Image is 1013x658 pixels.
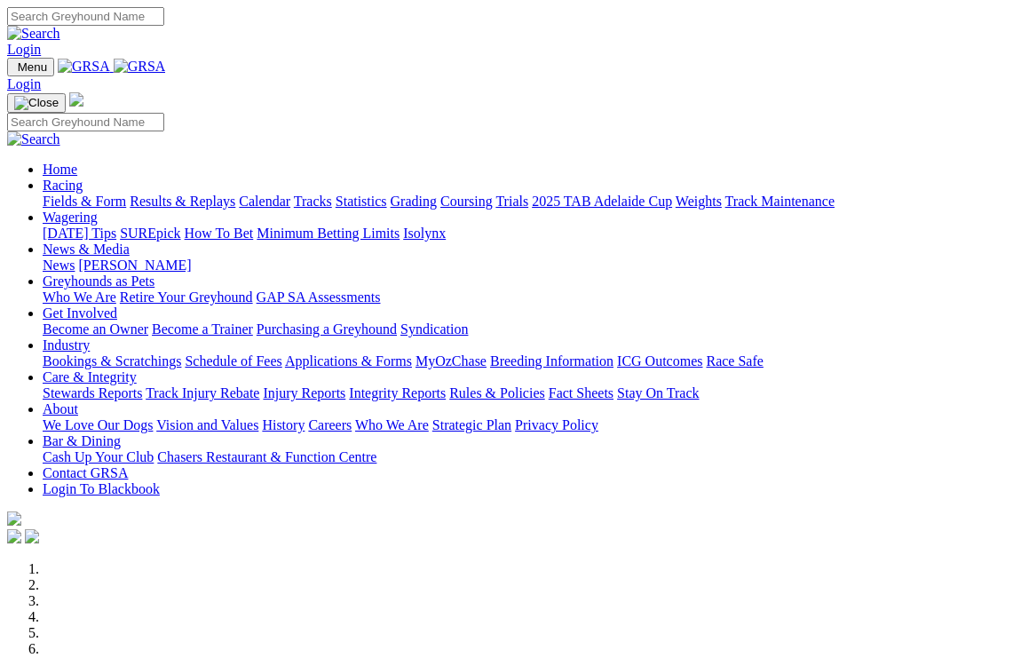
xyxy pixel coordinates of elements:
[495,194,528,209] a: Trials
[7,76,41,91] a: Login
[43,194,1006,210] div: Racing
[43,258,75,273] a: News
[146,385,259,400] a: Track Injury Rebate
[43,433,121,448] a: Bar & Dining
[43,401,78,416] a: About
[43,258,1006,274] div: News & Media
[7,42,41,57] a: Login
[294,194,332,209] a: Tracks
[549,385,613,400] a: Fact Sheets
[617,385,699,400] a: Stay On Track
[706,353,763,369] a: Race Safe
[18,60,47,74] span: Menu
[7,58,54,76] button: Toggle navigation
[7,511,21,526] img: logo-grsa-white.png
[432,417,511,432] a: Strategic Plan
[25,529,39,543] img: twitter.svg
[440,194,493,209] a: Coursing
[391,194,437,209] a: Grading
[58,59,110,75] img: GRSA
[617,353,702,369] a: ICG Outcomes
[262,417,305,432] a: History
[78,258,191,273] a: [PERSON_NAME]
[257,321,397,337] a: Purchasing a Greyhound
[43,226,116,241] a: [DATE] Tips
[120,226,180,241] a: SUREpick
[7,7,164,26] input: Search
[415,353,487,369] a: MyOzChase
[490,353,613,369] a: Breeding Information
[7,529,21,543] img: facebook.svg
[43,194,126,209] a: Fields & Form
[400,321,468,337] a: Syndication
[7,93,66,113] button: Toggle navigation
[43,337,90,353] a: Industry
[43,178,83,193] a: Racing
[43,465,128,480] a: Contact GRSA
[156,417,258,432] a: Vision and Values
[43,385,1006,401] div: Care & Integrity
[14,96,59,110] img: Close
[120,289,253,305] a: Retire Your Greyhound
[7,113,164,131] input: Search
[43,385,142,400] a: Stewards Reports
[43,417,153,432] a: We Love Our Dogs
[285,353,412,369] a: Applications & Forms
[130,194,235,209] a: Results & Replays
[43,274,154,289] a: Greyhounds as Pets
[263,385,345,400] a: Injury Reports
[257,289,381,305] a: GAP SA Assessments
[157,449,376,464] a: Chasers Restaurant & Function Centre
[7,131,60,147] img: Search
[43,289,116,305] a: Who We Are
[239,194,290,209] a: Calendar
[43,289,1006,305] div: Greyhounds as Pets
[43,369,137,384] a: Care & Integrity
[449,385,545,400] a: Rules & Policies
[336,194,387,209] a: Statistics
[152,321,253,337] a: Become a Trainer
[43,321,148,337] a: Become an Owner
[43,305,117,321] a: Get Involved
[532,194,672,209] a: 2025 TAB Adelaide Cup
[43,417,1006,433] div: About
[43,449,154,464] a: Cash Up Your Club
[43,353,181,369] a: Bookings & Scratchings
[403,226,446,241] a: Isolynx
[69,92,83,107] img: logo-grsa-white.png
[185,226,254,241] a: How To Bet
[355,417,429,432] a: Who We Are
[725,194,835,209] a: Track Maintenance
[43,353,1006,369] div: Industry
[185,353,281,369] a: Schedule of Fees
[114,59,166,75] img: GRSA
[676,194,722,209] a: Weights
[43,210,98,225] a: Wagering
[43,226,1006,242] div: Wagering
[43,449,1006,465] div: Bar & Dining
[7,26,60,42] img: Search
[349,385,446,400] a: Integrity Reports
[308,417,352,432] a: Careers
[43,481,160,496] a: Login To Blackbook
[43,162,77,177] a: Home
[257,226,400,241] a: Minimum Betting Limits
[43,321,1006,337] div: Get Involved
[43,242,130,257] a: News & Media
[515,417,598,432] a: Privacy Policy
